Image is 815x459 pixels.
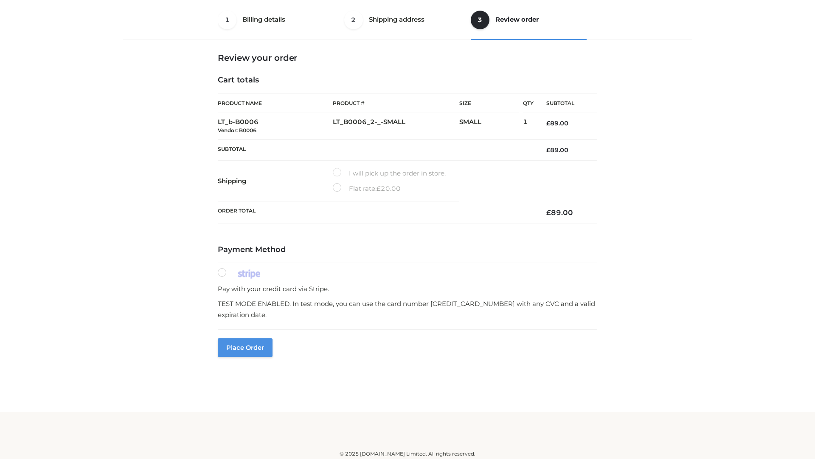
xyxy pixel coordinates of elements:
td: 1 [523,113,534,140]
p: Pay with your credit card via Stripe. [218,283,597,295]
span: £ [546,146,550,154]
h4: Payment Method [218,245,597,255]
th: Product Name [218,93,333,113]
th: Size [459,94,519,113]
label: Flat rate: [333,183,401,194]
bdi: 89.00 [546,146,568,154]
td: SMALL [459,113,523,140]
th: Product # [333,93,459,113]
div: © 2025 [DOMAIN_NAME] Limited. All rights reserved. [126,450,689,458]
th: Subtotal [534,94,597,113]
span: £ [546,119,550,127]
bdi: 89.00 [546,208,573,217]
th: Subtotal [218,139,534,160]
label: I will pick up the order in store. [333,168,446,179]
button: Place order [218,338,273,357]
bdi: 20.00 [377,184,401,193]
p: TEST MODE ENABLED. In test mode, you can use the card number [CREDIT_CARD_NUMBER] with any CVC an... [218,298,597,320]
span: £ [546,208,551,217]
th: Order Total [218,201,534,224]
span: £ [377,184,381,193]
td: LT_B0006_2-_-SMALL [333,113,459,140]
bdi: 89.00 [546,119,568,127]
h4: Cart totals [218,76,597,85]
h3: Review your order [218,53,597,63]
small: Vendor: B0006 [218,127,256,133]
th: Shipping [218,161,333,201]
td: LT_b-B0006 [218,113,333,140]
th: Qty [523,93,534,113]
